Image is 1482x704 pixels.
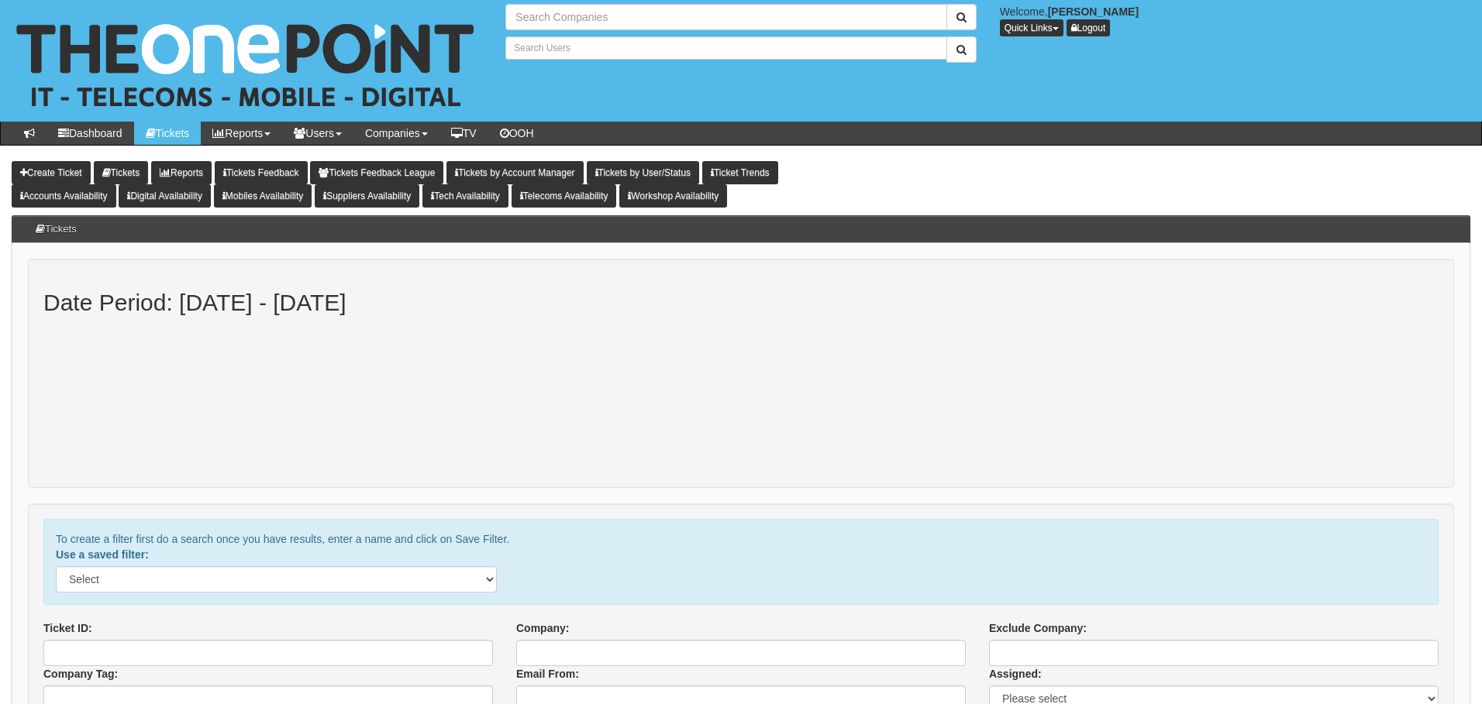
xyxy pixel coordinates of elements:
label: Exclude Company: [989,620,1087,636]
h3: Tickets [28,216,84,242]
a: Suppliers Availability [315,184,419,208]
a: Accounts Availability [12,184,116,208]
a: Users [282,122,353,145]
a: Dashboard [47,122,134,145]
a: Reports [201,122,282,145]
a: Workshop Availability [619,184,727,208]
a: Logout [1067,19,1111,36]
a: Tickets [134,122,202,145]
a: Tickets Feedback [215,161,308,184]
a: OOH [488,122,546,145]
button: Quick Links [1000,19,1063,36]
a: Tickets by Account Manager [446,161,583,184]
a: Companies [353,122,439,145]
a: Tickets Feedback League [310,161,443,184]
a: Create Ticket [12,161,91,184]
label: Company: [516,620,569,636]
input: Search Companies [505,4,946,30]
label: Assigned: [989,666,1042,682]
a: Digital Availability [119,184,211,208]
label: Use a saved filter: [56,547,149,562]
a: Ticket Trends [702,161,778,184]
div: Welcome, [988,4,1482,36]
label: Company Tag: [43,666,118,682]
a: Tickets by User/Status [587,161,700,184]
h2: Date Period: [DATE] - [DATE] [43,290,1439,315]
a: Mobiles Availability [214,184,312,208]
input: Search Users [505,36,946,60]
a: TV [439,122,488,145]
a: Telecoms Availability [512,184,617,208]
a: Tickets [94,161,149,184]
a: Reports [151,161,212,184]
b: [PERSON_NAME] [1048,5,1139,18]
label: Email From: [516,666,579,682]
label: Ticket ID: [43,620,92,636]
p: To create a filter first do a search once you have results, enter a name and click on Save Filter. [56,531,1426,547]
a: Tech Availability [422,184,508,208]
